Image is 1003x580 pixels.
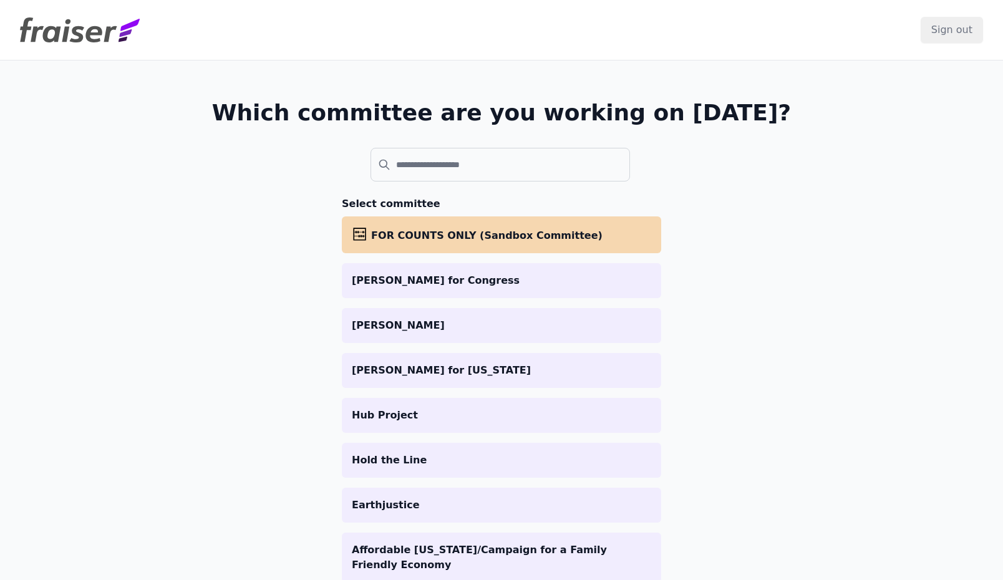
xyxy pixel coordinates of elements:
p: [PERSON_NAME] for Congress [352,273,651,288]
p: Hold the Line [352,453,651,468]
input: Sign out [921,17,983,43]
a: [PERSON_NAME] for [US_STATE] [342,353,661,388]
a: [PERSON_NAME] for Congress [342,263,661,298]
a: Hold the Line [342,443,661,478]
p: [PERSON_NAME] for [US_STATE] [352,363,651,378]
p: Earthjustice [352,498,651,513]
p: Affordable [US_STATE]/Campaign for a Family Friendly Economy [352,543,651,573]
a: Hub Project [342,398,661,433]
a: [PERSON_NAME] [342,308,661,343]
p: Hub Project [352,408,651,423]
a: FOR COUNTS ONLY (Sandbox Committee) [342,216,661,253]
span: FOR COUNTS ONLY (Sandbox Committee) [371,230,603,241]
h3: Select committee [342,196,661,211]
img: Fraiser Logo [20,17,140,42]
p: [PERSON_NAME] [352,318,651,333]
a: Earthjustice [342,488,661,523]
h1: Which committee are you working on [DATE]? [212,100,792,125]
